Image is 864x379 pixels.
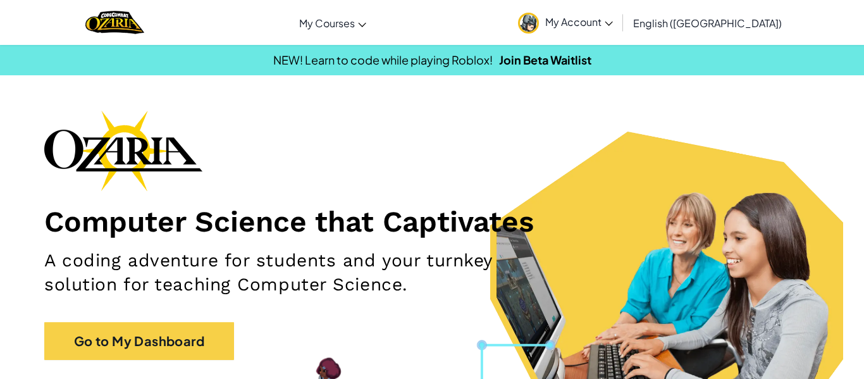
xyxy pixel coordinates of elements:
h2: A coding adventure for students and your turnkey solution for teaching Computer Science. [44,249,564,297]
a: Ozaria by CodeCombat logo [85,9,144,35]
a: English ([GEOGRAPHIC_DATA]) [627,6,788,40]
span: My Courses [299,16,355,30]
span: English ([GEOGRAPHIC_DATA]) [633,16,782,30]
span: NEW! Learn to code while playing Roblox! [273,53,493,67]
img: avatar [518,13,539,34]
a: My Courses [293,6,373,40]
a: Go to My Dashboard [44,322,234,360]
span: My Account [545,15,613,28]
img: Ozaria branding logo [44,110,202,191]
a: My Account [512,3,619,42]
h1: Computer Science that Captivates [44,204,820,239]
img: Home [85,9,144,35]
a: Join Beta Waitlist [499,53,591,67]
